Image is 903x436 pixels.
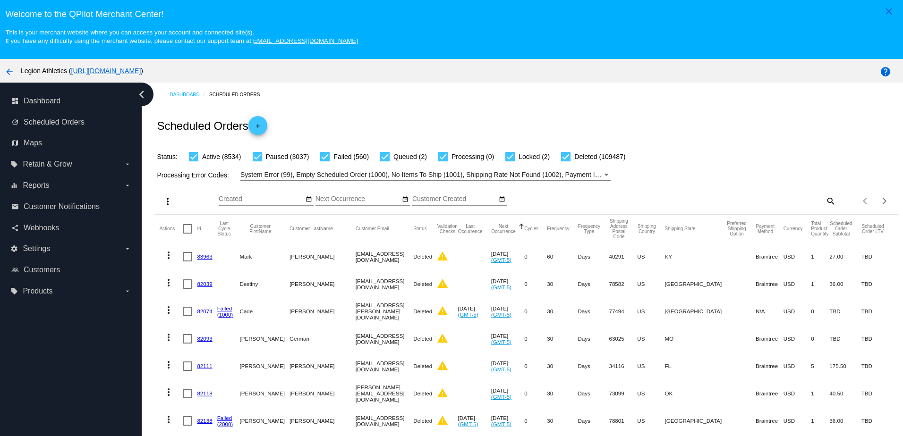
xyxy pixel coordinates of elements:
[756,270,784,298] mat-cell: Braintree
[547,407,578,435] mat-cell: 30
[861,325,893,352] mat-cell: TBD
[11,135,131,151] a: map Maps
[637,270,664,298] mat-cell: US
[491,298,524,325] mat-cell: [DATE]
[290,243,356,270] mat-cell: [PERSON_NAME]
[356,226,389,232] button: Change sorting for CustomerEmail
[811,270,829,298] mat-cell: 1
[124,245,131,252] i: arrow_drop_down
[861,270,893,298] mat-cell: TBD
[437,360,448,371] mat-icon: warning
[356,407,413,435] mat-cell: [EMAIL_ADDRESS][DOMAIN_NAME]
[240,224,281,234] button: Change sorting for CustomerFirstName
[23,287,52,295] span: Products
[578,298,609,325] mat-cell: Days
[10,160,18,168] i: local_offer
[290,298,356,325] mat-cell: [PERSON_NAME]
[784,352,811,380] mat-cell: USD
[209,87,268,102] a: Scheduled Orders
[290,270,356,298] mat-cell: [PERSON_NAME]
[784,298,811,325] mat-cell: USD
[784,270,811,298] mat-cell: USD
[547,243,578,270] mat-cell: 60
[11,199,131,214] a: email Customer Notifications
[811,215,829,243] mat-header-cell: Total Product Quantity
[157,171,229,179] span: Processing Error Codes:
[240,169,611,181] mat-select: Filter by Processing Error Codes
[124,182,131,189] i: arrow_drop_down
[547,298,578,325] mat-cell: 30
[356,243,413,270] mat-cell: [EMAIL_ADDRESS][DOMAIN_NAME]
[197,253,212,260] a: 83963
[413,390,432,396] span: Deleted
[23,160,72,168] span: Retain & Grow
[437,278,448,289] mat-icon: warning
[578,352,609,380] mat-cell: Days
[609,218,629,239] button: Change sorting for ShippingPostcode
[609,407,637,435] mat-cell: 78801
[880,66,891,77] mat-icon: help
[170,87,209,102] a: Dashboard
[217,221,231,236] button: Change sorting for LastProcessingCycleId
[413,253,432,260] span: Deleted
[524,298,547,325] mat-cell: 0
[124,287,131,295] i: arrow_drop_down
[393,151,427,162] span: Queued (2)
[811,407,829,435] mat-cell: 1
[197,308,212,314] a: 82074
[458,421,478,427] a: (GMT-5)
[413,226,426,232] button: Change sorting for Status
[217,415,232,421] a: Failed
[491,311,511,318] a: (GMT-5)
[10,287,18,295] i: local_offer
[811,380,829,407] mat-cell: 1
[240,352,290,380] mat-cell: [PERSON_NAME]
[333,151,369,162] span: Failed (560)
[756,243,784,270] mat-cell: Braintree
[574,151,625,162] span: Deleted (109487)
[524,352,547,380] mat-cell: 0
[290,380,356,407] mat-cell: [PERSON_NAME]
[10,182,18,189] i: equalizer
[402,196,409,203] mat-icon: date_range
[578,224,600,234] button: Change sorting for FrequencyType
[413,308,432,314] span: Deleted
[219,195,304,203] input: Created
[664,352,726,380] mat-cell: FL
[524,380,547,407] mat-cell: 0
[861,407,893,435] mat-cell: TBD
[157,116,267,135] h2: Scheduled Orders
[829,407,861,435] mat-cell: 36.00
[11,118,19,126] i: update
[861,380,893,407] mat-cell: TBD
[491,284,511,290] a: (GMT-5)
[11,220,131,235] a: share Webhooks
[609,243,637,270] mat-cell: 40291
[491,257,511,263] a: (GMT-5)
[784,325,811,352] mat-cell: USD
[11,115,131,130] a: update Scheduled Orders
[829,352,861,380] mat-cell: 175.50
[491,421,511,427] a: (GMT-5)
[437,387,448,399] mat-icon: warning
[11,203,19,210] i: email
[163,250,174,261] mat-icon: more_vert
[811,325,829,352] mat-cell: 0
[491,339,511,345] a: (GMT-5)
[458,298,491,325] mat-cell: [DATE]
[356,325,413,352] mat-cell: [EMAIL_ADDRESS][DOMAIN_NAME]
[664,407,726,435] mat-cell: [GEOGRAPHIC_DATA]
[23,244,50,253] span: Settings
[251,37,358,44] a: [EMAIL_ADDRESS][DOMAIN_NAME]
[437,415,448,426] mat-icon: warning
[197,390,212,396] a: 82118
[856,192,875,210] button: Previous page
[756,352,784,380] mat-cell: Braintree
[437,333,448,344] mat-icon: warning
[664,380,726,407] mat-cell: OK
[413,418,432,424] span: Deleted
[24,266,60,274] span: Customers
[290,325,356,352] mat-cell: German
[356,298,413,325] mat-cell: [EMAIL_ADDRESS][PERSON_NAME][DOMAIN_NAME]
[578,380,609,407] mat-cell: Days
